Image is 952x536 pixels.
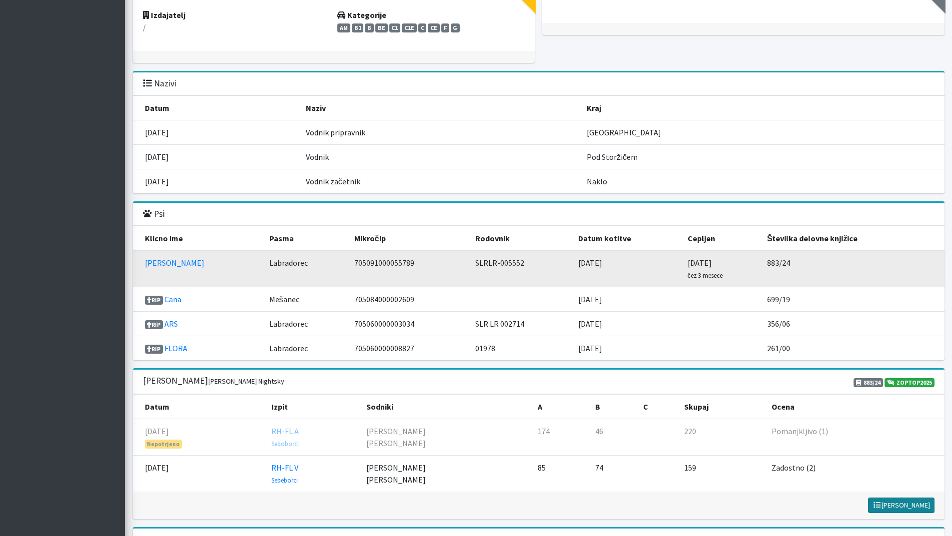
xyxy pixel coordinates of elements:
[469,251,572,287] td: SLRLR-005552
[532,419,589,456] td: 174
[375,23,388,32] span: BE
[300,120,581,144] td: Vodnik pripravnik
[133,419,265,456] td: [DATE]
[265,395,360,419] th: Izpit
[337,10,386,20] strong: Kategorije
[143,10,185,20] strong: Izdajatelj
[365,23,374,32] span: B
[572,336,682,361] td: [DATE]
[263,336,348,361] td: Labradorec
[572,287,682,312] td: [DATE]
[263,226,348,251] th: Pasma
[581,95,944,120] th: Kraj
[300,169,581,193] td: Vodnik začetnik
[133,226,263,251] th: Klicno ime
[271,463,298,485] a: RH-FL V Sebeborci
[678,419,766,456] td: 220
[133,456,265,492] td: [DATE]
[688,271,723,279] small: čez 3 mesece
[469,312,572,336] td: SLR LR 002714
[572,312,682,336] td: [DATE]
[589,395,637,419] th: B
[441,23,449,32] span: F
[143,209,165,219] h3: Psi
[761,312,945,336] td: 356/06
[271,426,299,448] a: RH-FL A Seboborci
[348,226,470,251] th: Mikročip
[589,419,637,456] td: 46
[348,251,470,287] td: 705091000055789
[133,395,265,419] th: Datum
[868,498,935,513] button: [PERSON_NAME]
[360,456,532,492] td: [PERSON_NAME] [PERSON_NAME]
[208,377,284,386] small: [PERSON_NAME] Nightsky
[873,501,930,510] span: [PERSON_NAME]
[761,336,945,361] td: 261/00
[133,95,300,120] th: Datum
[143,78,176,89] h3: Nazivi
[145,440,182,449] span: Nepotrjeno
[682,226,761,251] th: Cepljen
[885,378,935,387] a: ZOPTOP2025
[133,120,300,144] td: [DATE]
[143,376,284,386] h3: [PERSON_NAME]
[271,440,299,448] small: Seboborci
[682,251,761,287] td: [DATE]
[360,395,532,419] th: Sodniki
[348,312,470,336] td: 705060000003034
[637,395,678,419] th: C
[581,120,944,144] td: [GEOGRAPHIC_DATA]
[581,144,944,169] td: Pod Storžičem
[133,144,300,169] td: [DATE]
[145,258,204,268] a: [PERSON_NAME]
[678,456,766,492] td: 159
[761,226,945,251] th: Številka delovne knjižice
[678,395,766,419] th: Skupaj
[766,395,945,419] th: Ocena
[581,169,944,193] td: Naklo
[761,287,945,312] td: 699/19
[360,419,532,456] td: [PERSON_NAME] [PERSON_NAME]
[572,251,682,287] td: [DATE]
[145,296,163,305] span: RIP
[766,419,945,456] td: Pomanjkljivo (1)
[164,319,178,329] a: ARS
[854,378,883,387] span: 883/24
[532,456,589,492] td: 85
[389,23,401,32] span: C1
[469,226,572,251] th: Rodovnik
[133,169,300,193] td: [DATE]
[589,456,637,492] td: 74
[271,476,298,484] small: Sebeborci
[532,395,589,419] th: A
[145,345,163,354] span: RIP
[143,21,330,33] p: /
[469,336,572,361] td: 01978
[263,312,348,336] td: Labradorec
[145,320,163,329] span: RIP
[402,23,417,32] span: C1E
[348,287,470,312] td: 705084000002609
[572,226,682,251] th: Datum kotitve
[766,456,945,492] td: Zadostno (2)
[348,336,470,361] td: 705060000008827
[263,251,348,287] td: Labradorec
[337,23,350,32] span: AM
[164,294,181,304] a: Cana
[428,23,440,32] span: CE
[300,144,581,169] td: Vodnik
[263,287,348,312] td: Mešanec
[418,23,427,32] span: C
[352,23,364,32] span: B1
[164,343,187,353] a: FLORA
[300,95,581,120] th: Naziv
[761,251,945,287] td: 883/24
